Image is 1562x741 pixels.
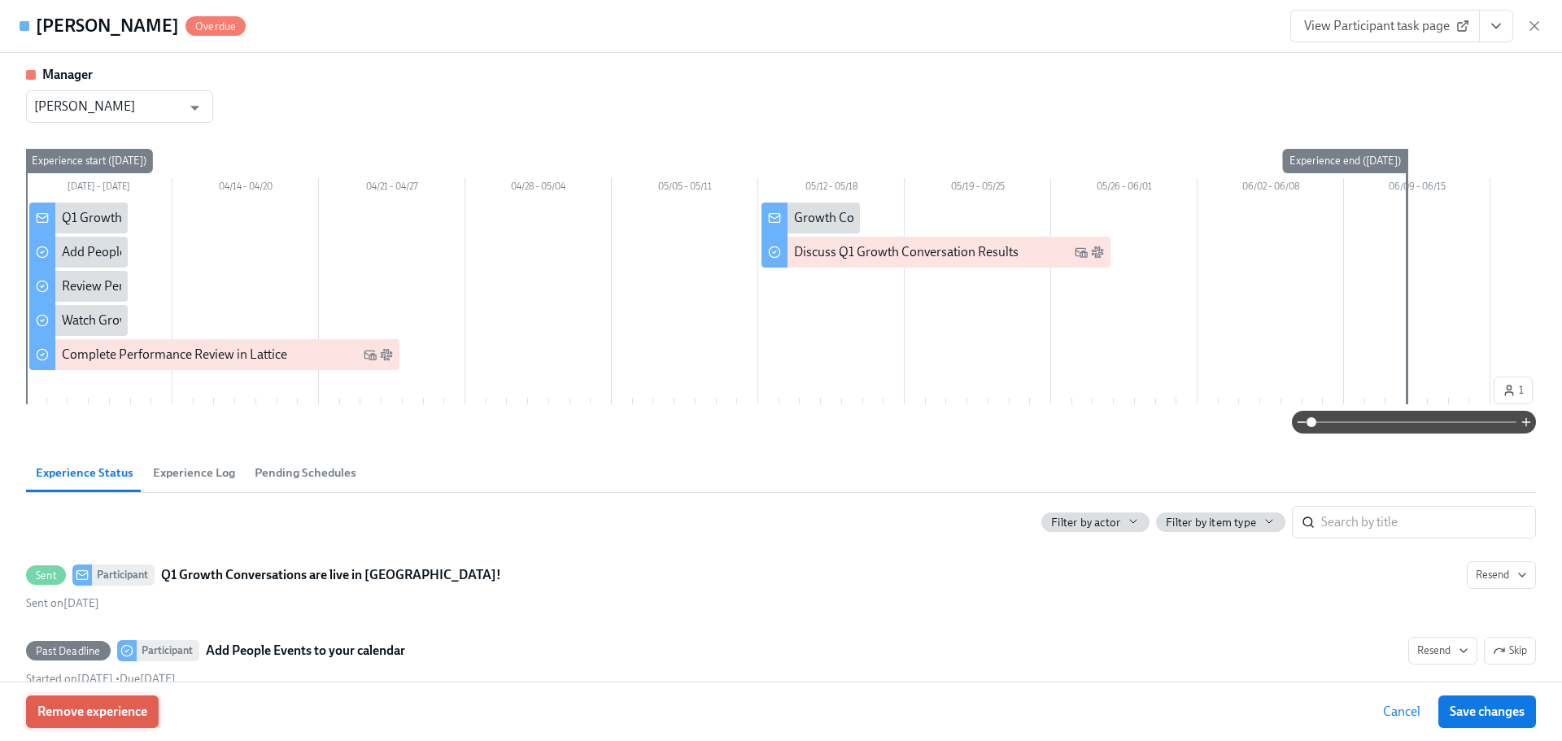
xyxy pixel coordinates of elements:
[319,178,465,199] div: 04/21 – 04/27
[26,178,172,199] div: [DATE] – [DATE]
[62,277,245,295] div: Review Performance Framework
[1450,704,1525,720] span: Save changes
[1166,515,1256,530] span: Filter by item type
[758,178,905,199] div: 05/12 – 05/18
[1091,246,1104,259] svg: Slack
[92,564,155,586] div: Participant
[62,312,328,329] div: Watch Growth and Performance Training in Rise
[185,20,246,33] span: Overdue
[364,348,377,361] svg: Work Email
[1467,561,1536,589] button: SentParticipantQ1 Growth Conversations are live in [GEOGRAPHIC_DATA]!Sent on[DATE]
[182,95,207,120] button: Open
[1372,695,1432,728] button: Cancel
[1290,10,1480,42] a: View Participant task page
[1484,637,1536,665] button: Past DeadlineParticipantAdd People Events to your calendarResendStarted on[DATE] •Due[DATE] Pendi...
[1383,704,1420,720] span: Cancel
[1283,149,1407,173] div: Experience end ([DATE])
[62,243,257,261] div: Add People Events to your calendar
[794,209,1009,227] div: Growth Conversation Finalized Results
[1494,377,1533,404] button: 1
[1503,382,1524,399] span: 1
[161,565,501,585] strong: Q1 Growth Conversations are live in [GEOGRAPHIC_DATA]!
[1408,637,1477,665] button: Past DeadlineParticipantAdd People Events to your calendarSkipStarted on[DATE] •Due[DATE] Pending...
[42,67,93,82] strong: Manager
[153,464,235,482] span: Experience Log
[1041,512,1150,532] button: Filter by actor
[1321,506,1536,538] input: Search by title
[26,596,99,610] span: Monday, April 7th 2025, 12:32 pm
[1479,10,1513,42] button: View task page
[172,178,319,199] div: 04/14 – 04/20
[380,348,393,361] svg: Slack
[1493,643,1527,659] span: Skip
[1344,178,1490,199] div: 06/09 – 06/15
[1304,18,1466,34] span: View Participant task page
[26,645,111,657] span: Past Deadline
[905,178,1051,199] div: 05/19 – 05/25
[26,672,113,686] span: Monday, April 7th 2025, 12:31 pm
[1051,515,1120,530] span: Filter by actor
[1075,246,1088,259] svg: Work Email
[137,640,199,661] div: Participant
[36,14,179,38] h4: [PERSON_NAME]
[120,672,176,686] span: Due [DATE]
[255,464,356,482] span: Pending Schedules
[26,569,66,582] span: Sent
[465,178,612,199] div: 04/28 – 05/04
[37,704,147,720] span: Remove experience
[26,671,176,687] div: •
[36,464,133,482] span: Experience Status
[1438,695,1536,728] button: Save changes
[26,695,159,728] button: Remove experience
[62,209,392,227] div: Q1 Growth Conversations are live in [GEOGRAPHIC_DATA]!
[1476,567,1527,583] span: Resend
[612,178,758,199] div: 05/05 – 05/11
[206,641,405,660] strong: Add People Events to your calendar
[1051,178,1198,199] div: 05/26 – 06/01
[62,346,287,364] div: Complete Performance Review in Lattice
[794,243,1019,261] div: Discuss Q1 Growth Conversation Results
[1417,643,1468,659] span: Resend
[1156,512,1285,532] button: Filter by item type
[25,149,153,173] div: Experience start ([DATE])
[1198,178,1344,199] div: 06/02 – 06/08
